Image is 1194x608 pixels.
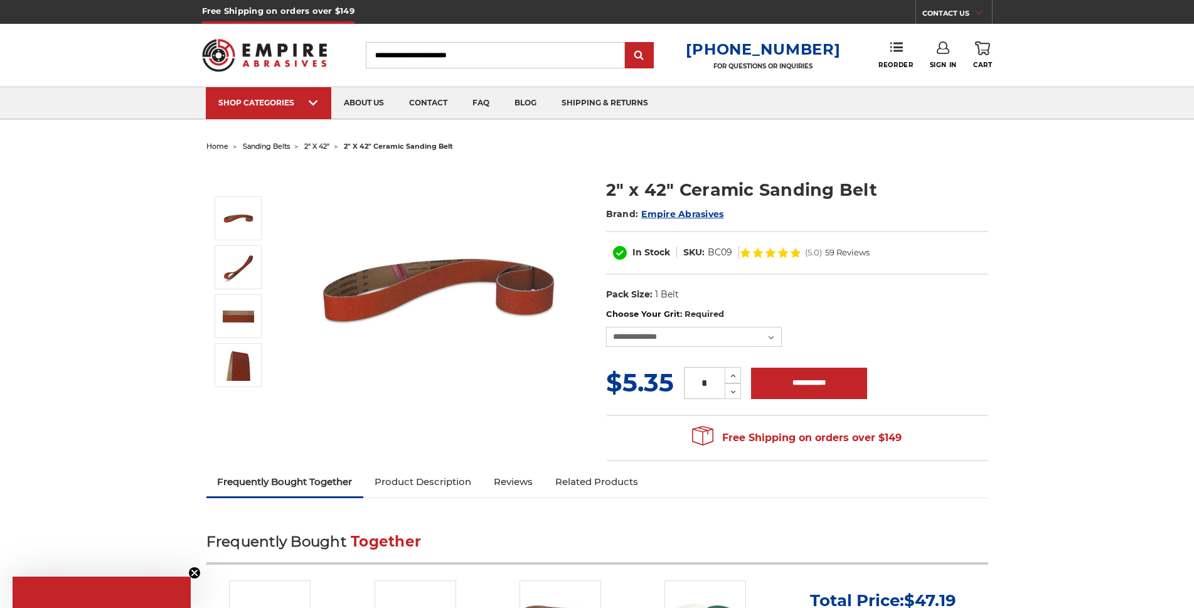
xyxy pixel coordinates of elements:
[482,468,544,496] a: Reviews
[218,98,319,107] div: SHOP CATEGORIES
[930,61,957,69] span: Sign In
[243,142,290,151] a: sanding belts
[502,87,549,119] a: blog
[686,40,840,58] a: [PHONE_NUMBER]
[606,288,653,301] dt: Pack Size:
[314,164,565,415] img: 2" x 42" Sanding Belt - Ceramic
[544,468,649,496] a: Related Products
[223,349,254,381] img: 2" x 42" - Ceramic Sanding Belt
[206,468,364,496] a: Frequently Bought Together
[397,87,460,119] a: contact
[223,203,254,234] img: 2" x 42" Sanding Belt - Ceramic
[692,425,902,451] span: Free Shipping on orders over $149
[606,208,639,220] span: Brand:
[655,288,679,301] dd: 1 Belt
[549,87,661,119] a: shipping & returns
[206,533,346,550] span: Frequently Bought
[223,252,254,283] img: 2" x 42" Ceramic Sanding Belt
[363,468,482,496] a: Product Description
[223,301,254,332] img: 2" x 42" Cer Sanding Belt
[878,61,913,69] span: Reorder
[304,142,329,151] a: 2" x 42"
[973,61,992,69] span: Cart
[632,247,670,258] span: In Stock
[627,43,652,68] input: Submit
[331,87,397,119] a: about us
[825,248,870,257] span: 59 Reviews
[641,208,723,220] a: Empire Abrasives
[683,246,705,259] dt: SKU:
[606,178,988,202] h1: 2" x 42" Ceramic Sanding Belt
[13,577,191,608] div: Close teaser
[188,567,201,579] button: Close teaser
[202,31,328,80] img: Empire Abrasives
[206,142,228,151] a: home
[805,248,822,257] span: (5.0)
[344,142,453,151] span: 2" x 42" ceramic sanding belt
[460,87,502,119] a: faq
[686,62,840,70] p: FOR QUESTIONS OR INQUIRIES
[606,308,988,321] label: Choose Your Grit:
[973,41,992,69] a: Cart
[685,309,724,319] small: Required
[922,6,992,24] a: CONTACT US
[606,367,674,398] span: $5.35
[708,246,732,259] dd: BC09
[878,41,913,68] a: Reorder
[351,533,421,550] span: Together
